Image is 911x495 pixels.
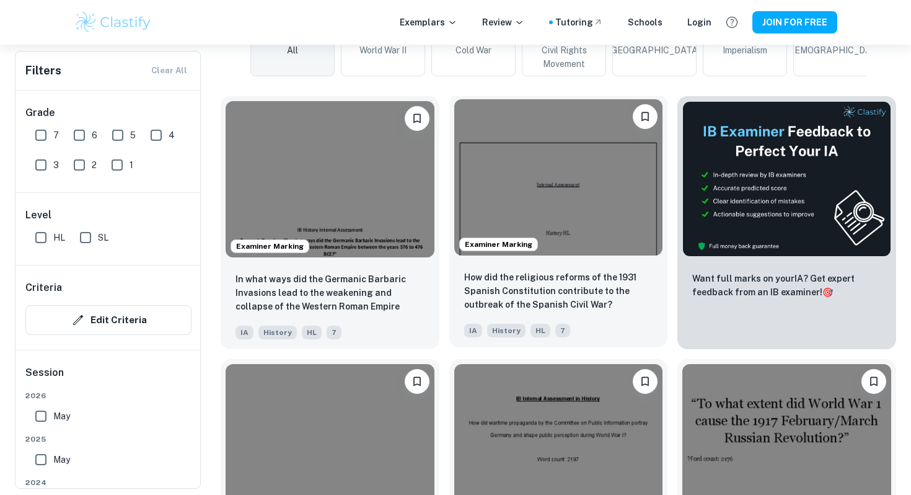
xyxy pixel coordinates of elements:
[628,16,662,29] a: Schools
[302,326,322,339] span: HL
[25,208,191,223] h6: Level
[53,409,70,423] span: May
[786,43,885,57] span: [DEMOGRAPHIC_DATA]
[130,128,136,142] span: 5
[287,43,298,57] span: All
[721,12,742,33] button: Help and Feedback
[74,10,152,35] img: Clastify logo
[221,96,439,349] a: Examiner MarkingPlease log in to bookmark exemplarsIn what ways did the Germanic Barbaric Invasio...
[609,43,700,57] span: [GEOGRAPHIC_DATA]
[98,231,108,244] span: SL
[25,390,191,401] span: 2026
[752,11,837,33] button: JOIN FOR FREE
[633,369,658,394] button: Please log in to bookmark exemplars
[359,43,407,57] span: World War II
[687,16,711,29] a: Login
[25,105,191,120] h6: Grade
[53,128,59,142] span: 7
[25,305,191,335] button: Edit Criteria
[454,99,663,256] img: History IA example thumbnail: How did the religious reforms of the 193
[130,158,133,172] span: 1
[226,101,434,257] img: History IA example thumbnail: In what ways did the Germanic Barbaric I
[25,477,191,488] span: 2024
[25,280,62,295] h6: Criteria
[482,16,524,29] p: Review
[405,369,429,394] button: Please log in to bookmark exemplars
[400,16,457,29] p: Exemplars
[53,453,70,466] span: May
[449,96,668,349] a: Examiner MarkingPlease log in to bookmark exemplarsHow did the religious reforms of the 1931 Span...
[633,104,658,129] button: Please log in to bookmark exemplars
[487,324,526,337] span: History
[723,43,767,57] span: Imperialism
[235,272,425,314] p: In what ways did the Germanic Barbaric Invasions lead to the weakening and collapse of the Wester...
[231,241,309,252] span: Examiner Marking
[235,326,253,339] span: IA
[464,270,653,311] p: How did the religious reforms of the 1931 Spanish Constitution contribute to the outbreak of the ...
[861,369,886,394] button: Please log in to bookmark exemplars
[692,272,881,299] p: Want full marks on your IA ? Get expert feedback from an IB examiner!
[53,231,65,244] span: HL
[53,158,59,172] span: 3
[455,43,491,57] span: Cold War
[527,43,601,71] span: Civil Rights Movement
[460,239,537,250] span: Examiner Marking
[530,324,550,337] span: HL
[555,324,570,337] span: 7
[327,326,341,339] span: 7
[25,62,61,79] h6: Filters
[169,128,175,142] span: 4
[677,96,896,349] a: ThumbnailWant full marks on yourIA? Get expert feedback from an IB examiner!
[25,365,191,390] h6: Session
[464,324,482,337] span: IA
[92,128,97,142] span: 6
[555,16,603,29] a: Tutoring
[25,434,191,445] span: 2025
[258,326,297,339] span: History
[405,106,429,131] button: Please log in to bookmark exemplars
[822,287,833,297] span: 🎯
[92,158,97,172] span: 2
[682,101,891,257] img: Thumbnail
